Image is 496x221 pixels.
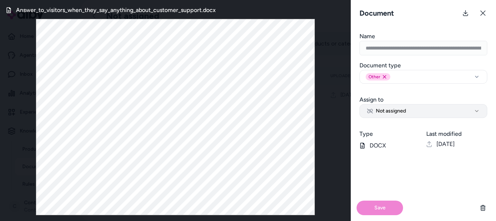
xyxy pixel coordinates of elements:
h3: Last modified [426,130,487,138]
h3: Type [359,130,420,138]
button: Remove other option [382,74,387,80]
h3: Document [357,8,397,18]
h3: Document type [359,61,487,70]
p: DOCX [359,141,420,150]
div: Other [366,73,390,80]
label: Assign to [359,96,383,103]
h3: Answer_to_visitors_when_they_say_anything_about_customer_support.docx [16,6,216,15]
span: Not assigned [367,107,406,115]
h3: Name [359,32,487,41]
span: [DATE] [436,140,455,149]
button: OtherRemove other option [359,70,487,84]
